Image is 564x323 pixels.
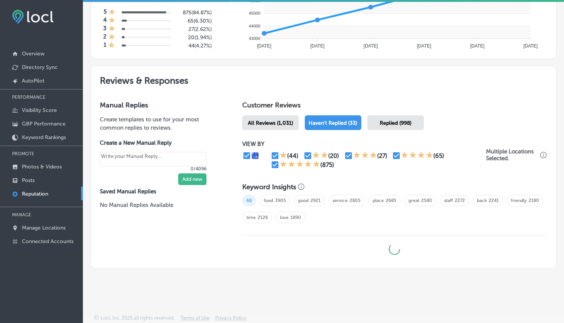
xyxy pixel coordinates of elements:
button: Add new [178,173,206,185]
p: 0/4096 [100,166,206,171]
p: Posts [22,177,35,184]
a: love [280,215,289,220]
p: Directory Sync [22,64,58,70]
p: Keyword Rankings [22,134,66,141]
a: time [246,215,256,220]
div: 3 Stars [353,151,377,160]
a: 2180 [529,198,539,203]
div: 1 Star [109,25,115,33]
p: GBP Performance [22,121,66,127]
h5: 875 ( 84.87% ) [177,9,212,16]
label: Saved Manual Replies [100,188,218,195]
div: (44) [287,152,298,159]
h4: 5 [104,8,107,17]
h4: 2 [103,33,107,41]
span: All Reviews (1,031) [248,120,293,126]
h3: Keyword Insights [242,183,296,191]
p: Manage Locations [22,225,66,231]
p: Reputation [22,191,48,197]
p: Multiple Locations Selected. [486,148,538,162]
div: 1 Star [109,33,115,41]
p: Connected Accounts [22,238,73,245]
p: AutoPilot [22,78,44,84]
a: place [373,198,384,203]
a: 3905 [275,198,286,203]
a: food [264,198,273,203]
h4: 3 [103,25,107,33]
h3: Manual Replies [100,101,218,109]
tspan: [DATE] [523,43,538,49]
h5: 44 ( 4.27% ) [177,43,212,49]
label: Create a New Manual Reply [100,139,206,146]
h4: 1 [104,41,106,50]
textarea: Create your Quick Reply [100,152,206,166]
h2: Reviews & Responses [91,66,556,92]
p: Visibility Score [22,107,57,113]
tspan: [DATE] [417,43,431,49]
div: (875) [320,161,334,168]
p: Create templates to use for your most common replies to reviews. [100,115,218,132]
div: (27) [377,152,387,159]
a: great [408,198,419,203]
a: 2580 [421,198,432,203]
span: Replied (998) [380,120,411,126]
a: service [333,198,348,203]
span: Haven't Replied (33) [309,120,357,126]
tspan: 43000 [249,36,260,41]
a: 2685 [386,198,396,203]
div: 1 Star [109,8,115,17]
div: 5 Stars [280,160,320,169]
h5: 27 ( 2.62% ) [177,26,212,32]
h5: 20 ( 1.94% ) [177,34,212,41]
h4: 4 [103,17,107,25]
tspan: 44000 [249,24,260,28]
a: back [477,198,487,203]
div: (65) [433,152,444,159]
p: Photos & Videos [22,164,62,170]
span: All [242,195,256,206]
div: 1 Star [109,17,115,25]
a: 1890 [290,215,301,220]
a: 2805 [350,198,361,203]
div: 1 Star [280,151,287,160]
p: VIEW BY [242,141,486,147]
div: 4 Stars [401,151,433,160]
p: Overview [22,51,44,57]
a: staff [444,198,453,203]
tspan: [DATE] [257,43,271,49]
div: 2 Stars [312,151,328,160]
tspan: [DATE] [470,43,484,49]
tspan: 45000 [249,11,260,15]
p: No Manual Replies Available [100,201,218,209]
a: friendly [511,198,527,203]
h1: Customer Reviews [242,101,547,112]
div: (20) [328,152,339,159]
a: 2241 [489,198,499,203]
a: 2126 [258,215,268,220]
tspan: [DATE] [364,43,378,49]
img: fda3e92497d09a02dc62c9cd864e3231.png [12,10,53,24]
h5: 65 ( 6.30% ) [177,18,212,24]
a: 2272 [455,198,465,203]
a: good [298,198,309,203]
p: Locl, Inc. 2025 all rights reserved. [101,315,175,321]
tspan: [DATE] [310,43,324,49]
div: 1 Star [108,41,115,50]
a: 2921 [310,198,321,203]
